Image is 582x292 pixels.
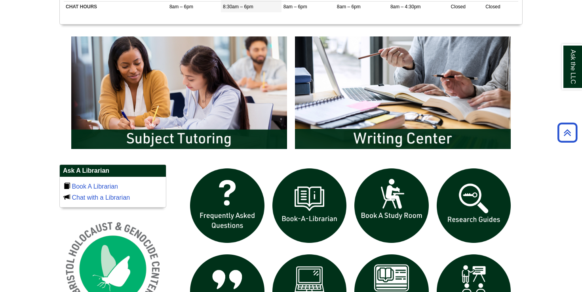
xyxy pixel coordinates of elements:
[72,194,130,201] a: Chat with a Librarian
[485,4,500,10] span: Closed
[268,164,351,247] img: Book a Librarian icon links to book a librarian web page
[186,164,268,247] img: frequently asked questions
[555,127,580,138] a: Back to Top
[433,164,515,247] img: Research Guides icon links to research guides web page
[67,32,515,156] div: slideshow
[64,1,167,12] td: CHAT HOURS
[337,4,361,10] span: 8am – 6pm
[350,164,433,247] img: book a study room icon links to book a study room web page
[283,4,307,10] span: 8am – 6pm
[291,32,515,153] img: Writing Center Information
[390,4,421,10] span: 8am – 4:30pm
[169,4,193,10] span: 8am – 6pm
[67,32,291,153] img: Subject Tutoring Information
[60,165,166,177] h2: Ask A Librarian
[223,4,253,10] span: 8:30am – 6pm
[72,183,118,190] a: Book A Librarian
[451,4,466,10] span: Closed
